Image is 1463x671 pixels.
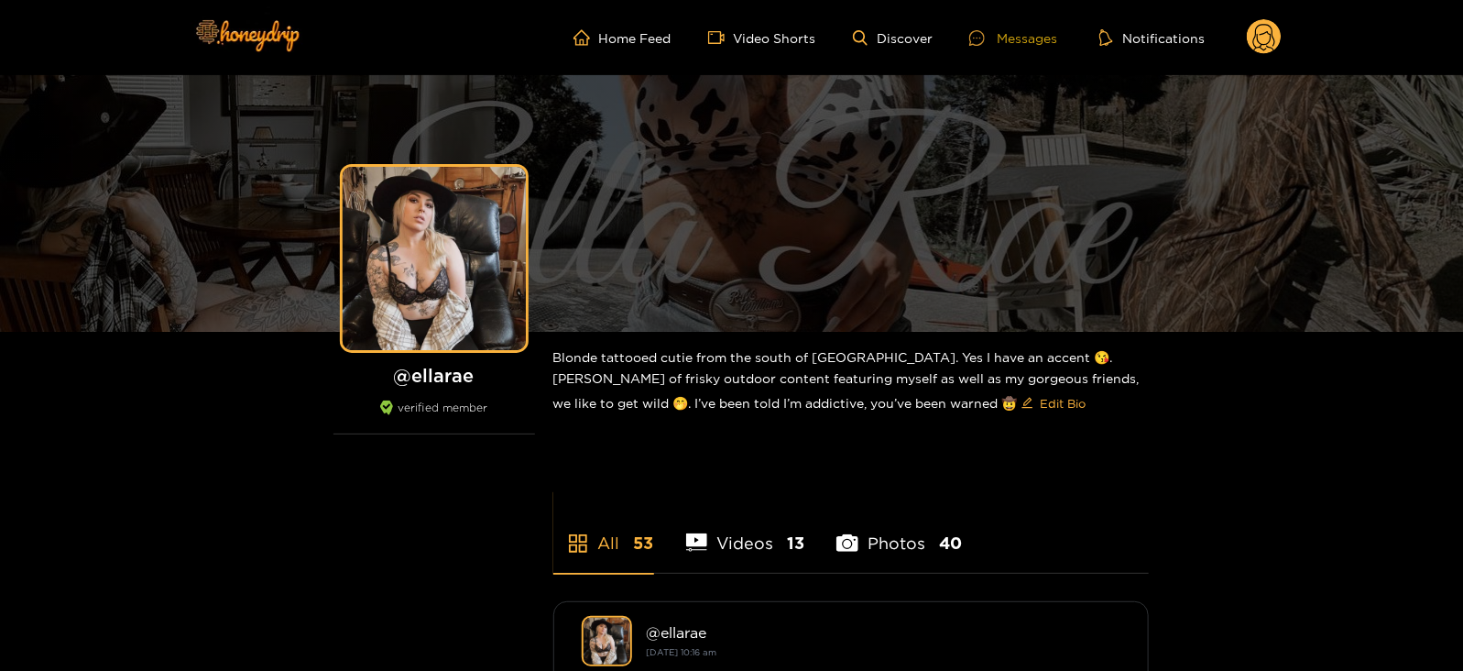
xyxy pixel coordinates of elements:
[853,30,933,46] a: Discover
[582,616,632,666] img: ellarae
[787,532,804,555] span: 13
[836,490,962,573] li: Photos
[708,29,734,46] span: video-camera
[333,364,535,387] h1: @ ellarae
[939,532,962,555] span: 40
[647,647,717,657] small: [DATE] 10:16 am
[686,490,805,573] li: Videos
[573,29,599,46] span: home
[634,532,654,555] span: 53
[969,27,1057,49] div: Messages
[1021,397,1033,411] span: edit
[1018,389,1090,418] button: editEdit Bio
[1094,28,1210,47] button: Notifications
[1041,394,1086,412] span: Edit Bio
[553,490,654,573] li: All
[708,29,816,46] a: Video Shorts
[567,533,589,555] span: appstore
[573,29,671,46] a: Home Feed
[647,624,1120,641] div: @ ellarae
[553,332,1149,433] div: Blonde tattooed cutie from the south of [GEOGRAPHIC_DATA]. Yes I have an accent 😘. [PERSON_NAME] ...
[333,401,535,434] div: verified member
